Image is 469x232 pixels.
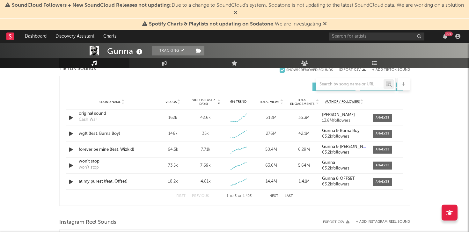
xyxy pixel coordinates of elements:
[269,194,278,198] button: Next
[322,129,366,133] a: Gunna & Burna Boy
[285,194,293,198] button: Last
[152,46,192,55] button: Tracking
[322,150,366,155] div: 63.2k followers
[192,194,209,198] button: Previous
[256,147,286,153] div: 50.4M
[158,178,188,185] div: 18.2k
[165,100,177,104] span: Videos
[289,163,319,169] div: 5.64M
[322,177,366,181] a: Gunna & OFFSET
[322,166,366,171] div: 63.2k followers
[323,22,327,27] span: Dismiss
[12,3,170,8] span: SoundCloud Followers + New SoundCloud Releases not updating
[289,98,315,106] span: Total Engagements
[158,147,188,153] div: 64.5k
[158,163,188,169] div: 73.5k
[79,117,97,123] div: Cash War
[79,131,145,137] a: wgft (feat. Burna Boy)
[99,100,121,104] span: Sound Name
[107,46,144,56] div: Gunna
[230,195,233,198] span: to
[176,194,186,198] button: First
[20,30,51,43] a: Dashboard
[356,220,410,224] button: + Add Instagram Reel Sound
[79,111,145,117] a: original sound
[224,99,253,104] div: 6M Trend
[79,178,145,185] a: at my purest (feat. Offset)
[445,32,453,36] div: 99 +
[59,65,96,73] span: TikTok Sounds
[234,11,238,16] span: Dismiss
[322,161,335,165] strong: Gunna
[339,68,366,72] button: Export CSV
[256,131,286,137] div: 276M
[325,100,360,104] span: Author / Followers
[191,98,216,106] span: Videos (last 7 days)
[322,134,366,139] div: 63.2k followers
[289,115,319,121] div: 35.3M
[201,178,211,185] div: 4.81k
[443,34,447,39] button: 99+
[372,68,410,72] button: + Add TikTok Sound
[256,115,286,121] div: 218M
[99,30,121,43] a: Charts
[259,100,279,104] span: Total Views
[51,30,99,43] a: Discovery Assistant
[59,219,116,226] span: Instagram Reel Sounds
[322,182,366,187] div: 63.2k followers
[322,161,366,165] a: Gunna
[201,147,210,153] div: 7.71k
[289,131,319,137] div: 42.1M
[79,164,99,171] div: won't stop
[329,33,424,40] input: Search for artists
[322,119,366,123] div: 13.8M followers
[149,22,273,27] span: Spotify Charts & Playlists not updating on Sodatone
[149,22,321,27] span: : We are investigating
[12,3,464,8] span: : Due to a change to SoundCloud's system, Sodatone is not updating to the latest SoundCloud data....
[79,158,145,165] a: won't stop
[222,192,257,200] div: 1 5 1,423
[316,82,384,87] input: Search by song name or URL
[322,145,366,149] a: Gunna & [PERSON_NAME]
[256,163,286,169] div: 63.6M
[289,147,319,153] div: 6.29M
[202,131,209,137] div: 35k
[158,115,188,121] div: 162k
[79,147,145,153] a: forever be mine (feat. Wizkid)
[256,178,286,185] div: 14.4M
[366,68,410,72] button: + Add TikTok Sound
[322,113,366,117] a: [PERSON_NAME]
[322,145,373,149] strong: Gunna & [PERSON_NAME]
[322,113,355,117] strong: [PERSON_NAME]
[349,220,410,224] div: + Add Instagram Reel Sound
[323,220,349,224] button: Export CSV
[238,195,242,198] span: of
[158,131,188,137] div: 146k
[200,115,211,121] div: 42.6k
[322,129,360,133] strong: Gunna & Burna Boy
[322,177,355,181] strong: Gunna & OFFSET
[286,68,333,72] div: Show 19 Removed Sounds
[200,163,211,169] div: 7.69k
[289,178,319,185] div: 1.41M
